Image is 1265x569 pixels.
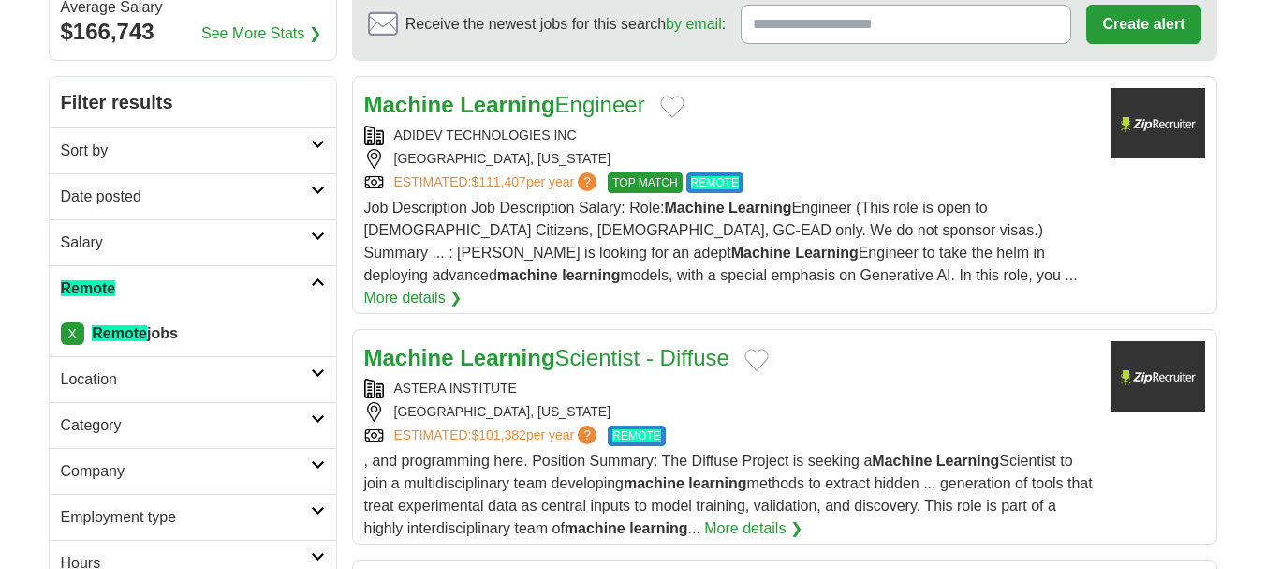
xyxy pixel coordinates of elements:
[795,245,859,261] strong: Learning
[744,349,769,371] button: Add to favorite jobs
[394,172,601,193] a: ESTIMATED:$111,407per year?
[61,186,311,208] h2: Date posted
[565,520,625,536] strong: machine
[364,345,454,370] strong: Machine
[405,13,726,36] span: Receive the newest jobs for this search :
[92,325,178,341] strong: jobs
[471,427,525,442] span: $101,382
[497,267,558,283] strong: machine
[61,280,116,296] ah_el_jm_1710857245543: Remote
[364,92,645,117] a: Machine LearningEngineer
[364,453,1093,536] span: , and programming here. Position Summary: The Diffuse Project is seeking a Scientist to join a mu...
[578,426,596,444] span: ?
[61,368,311,391] h2: Location
[936,453,1000,469] strong: Learning
[691,176,739,189] ah_el_jm_1710857245543: REMOTE
[731,245,791,261] strong: Machine
[629,520,687,536] strong: learning
[364,126,1096,145] div: ADIDEV TECHNOLOGIES INC
[50,448,336,494] a: Company
[364,92,454,117] strong: Machine
[704,517,802,540] a: More details ❯
[1086,5,1200,44] button: Create alert
[61,460,311,483] h2: Company
[50,173,336,219] a: Date posted
[50,127,336,173] a: Sort by
[394,426,601,446] a: ESTIMATED:$101,382per year?
[728,200,792,216] strong: Learning
[364,287,463,309] a: More details ❯
[364,345,729,370] a: Machine LearningScientist - Diffuse
[50,402,336,448] a: Category
[61,232,311,254] h2: Salary
[50,219,336,265] a: Salary
[578,172,596,191] span: ?
[92,325,147,341] ah_el_jm_1710857245543: Remote
[688,475,746,491] strong: learning
[624,475,684,491] strong: machine
[50,265,336,311] a: Remote
[471,174,525,189] span: $111,407
[1111,341,1205,412] img: Company logo
[61,414,311,437] h2: Category
[460,92,554,117] strong: Learning
[61,322,84,345] a: X
[666,16,722,32] a: by email
[562,267,620,283] strong: learning
[364,402,1096,422] div: [GEOGRAPHIC_DATA], [US_STATE]
[1111,88,1205,158] img: Company logo
[612,429,660,442] ah_el_jm_1710857245543: REMOTE
[364,200,1078,283] span: Job Description Job Description Salary: Role: Engineer (This role is open to [DEMOGRAPHIC_DATA] C...
[61,506,311,529] h2: Employment type
[50,494,336,540] a: Employment type
[872,453,932,469] strong: Machine
[660,96,684,118] button: Add to favorite jobs
[665,200,725,216] strong: Machine
[460,345,554,370] strong: Learning
[50,356,336,402] a: Location
[364,379,1096,398] div: ASTERA INSTITUTE
[61,140,311,162] h2: Sort by
[201,22,321,45] a: See More Stats ❯
[364,149,1096,169] div: [GEOGRAPHIC_DATA], [US_STATE]
[61,15,325,49] div: $166,743
[50,77,336,127] h2: Filter results
[608,172,682,193] span: TOP MATCH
